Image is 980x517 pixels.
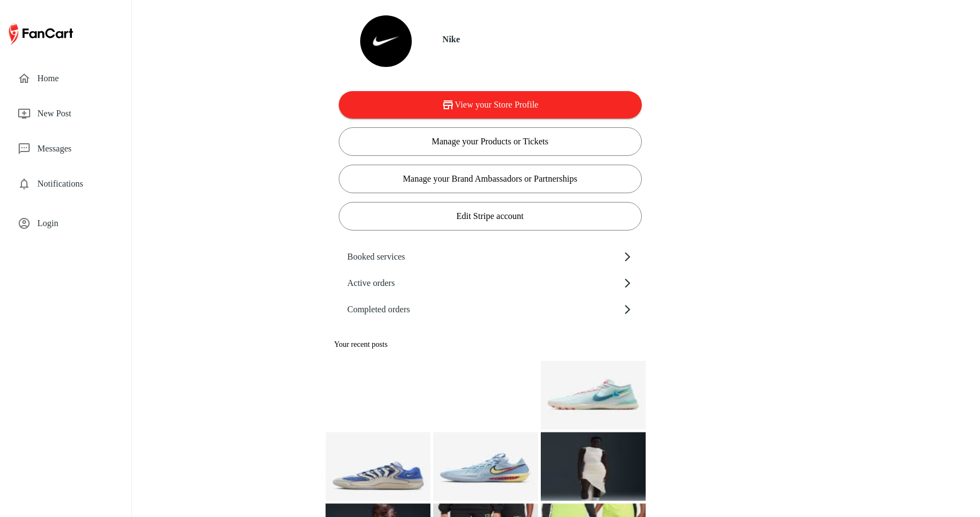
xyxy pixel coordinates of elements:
span: Notifications [37,177,114,190]
h6: Nike [443,33,642,45]
img: Image of post [541,432,646,501]
img: FanCart logo [9,21,73,47]
img: Image of post [326,432,430,501]
div: Active orders [339,270,642,296]
span: New Post [37,107,114,120]
span: Booked services [348,250,622,263]
img: Image of post [541,361,646,429]
div: Login [9,210,122,237]
div: Messages [9,136,122,162]
div: Booked services [339,244,642,270]
span: Messages [37,142,114,155]
span: Home [37,72,114,85]
div: Your recent posts [326,331,646,358]
button: Edit Stripe account [339,202,642,231]
button: Manage your Brand Ambassadors or Partnerships [339,165,642,193]
div: Notifications [9,171,122,197]
img: Image of post [433,432,538,501]
p: Active orders [348,278,395,288]
button: View your Store Profile [339,91,642,119]
span: Login [37,217,114,230]
div: Completed orders [339,296,642,323]
img: Store profile [360,15,412,67]
div: New Post [9,100,122,127]
span: Completed orders [348,303,622,316]
div: Home [9,65,122,92]
button: Manage your Products or Tickets [339,127,642,156]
